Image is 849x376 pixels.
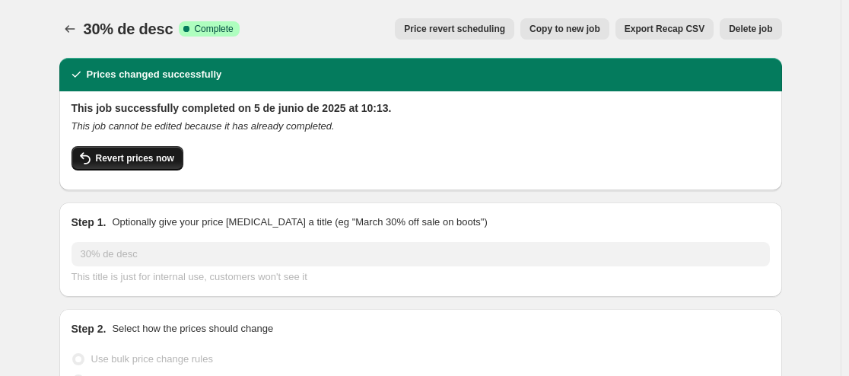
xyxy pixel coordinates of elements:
i: This job cannot be edited because it has already completed. [72,120,335,132]
h2: Prices changed successfully [87,67,222,82]
button: Copy to new job [520,18,609,40]
span: Complete [194,23,233,35]
p: Optionally give your price [MEDICAL_DATA] a title (eg "March 30% off sale on boots") [112,215,487,230]
button: Delete job [720,18,781,40]
button: Price change jobs [59,18,81,40]
span: Revert prices now [96,152,174,164]
p: Select how the prices should change [112,321,273,336]
button: Export Recap CSV [615,18,714,40]
h2: This job successfully completed on 5 de junio de 2025 at 10:13. [72,100,770,116]
span: Export Recap CSV [625,23,704,35]
h2: Step 2. [72,321,107,336]
span: Copy to new job [529,23,600,35]
button: Revert prices now [72,146,183,170]
input: 30% off holiday sale [72,242,770,266]
h2: Step 1. [72,215,107,230]
span: Use bulk price change rules [91,353,213,365]
span: Delete job [729,23,772,35]
span: 30% de desc [84,21,173,37]
button: Price revert scheduling [395,18,514,40]
span: This title is just for internal use, customers won't see it [72,271,307,282]
span: Price revert scheduling [404,23,505,35]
